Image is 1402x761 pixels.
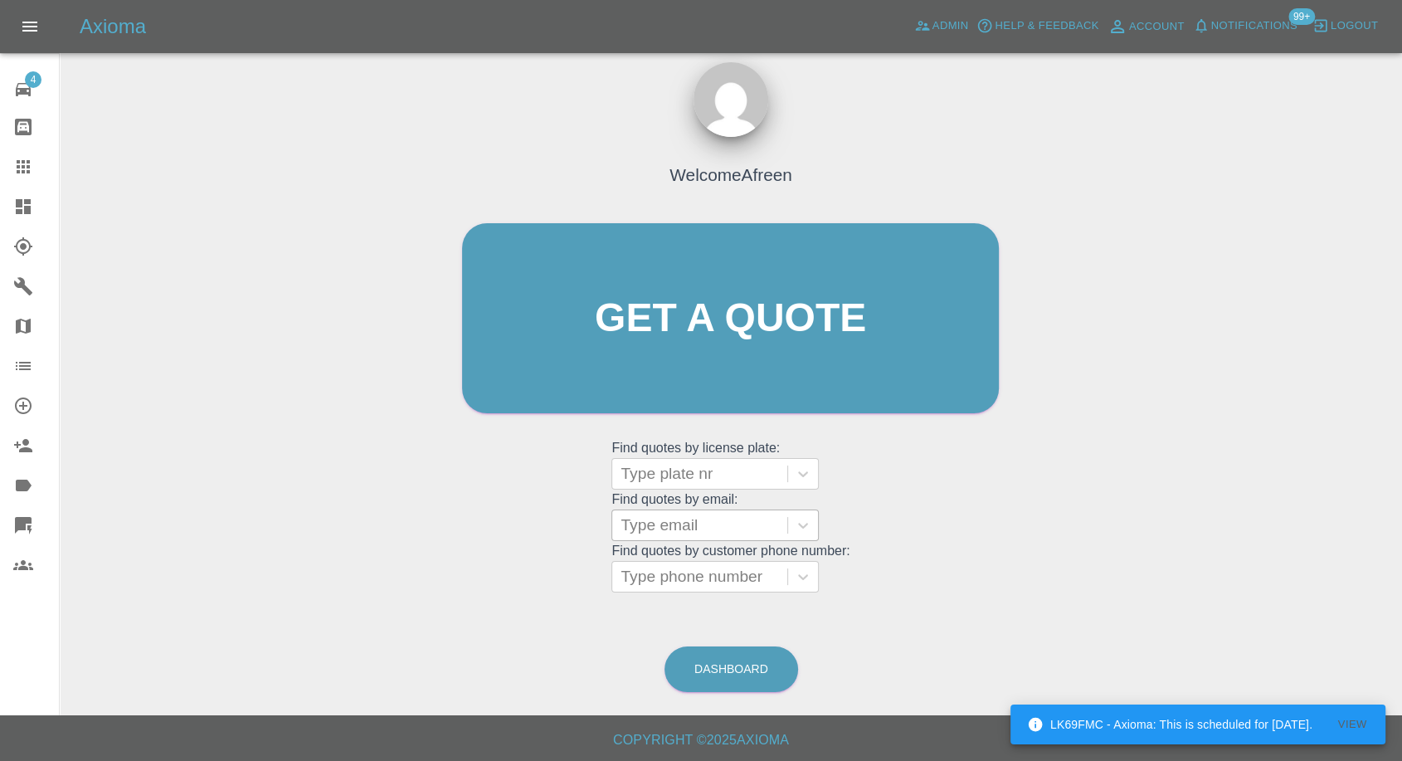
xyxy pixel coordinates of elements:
span: Notifications [1211,17,1297,36]
a: Dashboard [664,646,798,692]
button: Help & Feedback [972,13,1103,39]
h4: Welcome Afreen [669,162,792,188]
span: Admin [932,17,969,36]
grid: Find quotes by customer phone number: [611,544,849,593]
span: Account [1129,17,1185,37]
grid: Find quotes by email: [611,492,849,541]
img: ... [694,62,768,137]
grid: Find quotes by license plate: [611,441,849,490]
span: Help & Feedback [995,17,1098,36]
div: LK69FMC - Axioma: This is scheduled for [DATE]. [1027,710,1312,739]
a: Get a quote [462,223,999,413]
span: 4 [25,71,41,88]
button: Notifications [1189,13,1302,39]
span: 99+ [1288,8,1315,25]
span: Logout [1331,17,1378,36]
button: Open drawer [10,7,50,46]
h5: Axioma [80,13,146,40]
h6: Copyright © 2025 Axioma [13,729,1389,752]
a: Account [1103,13,1189,40]
button: View [1326,712,1379,738]
button: Logout [1308,13,1382,39]
a: Admin [910,13,973,39]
